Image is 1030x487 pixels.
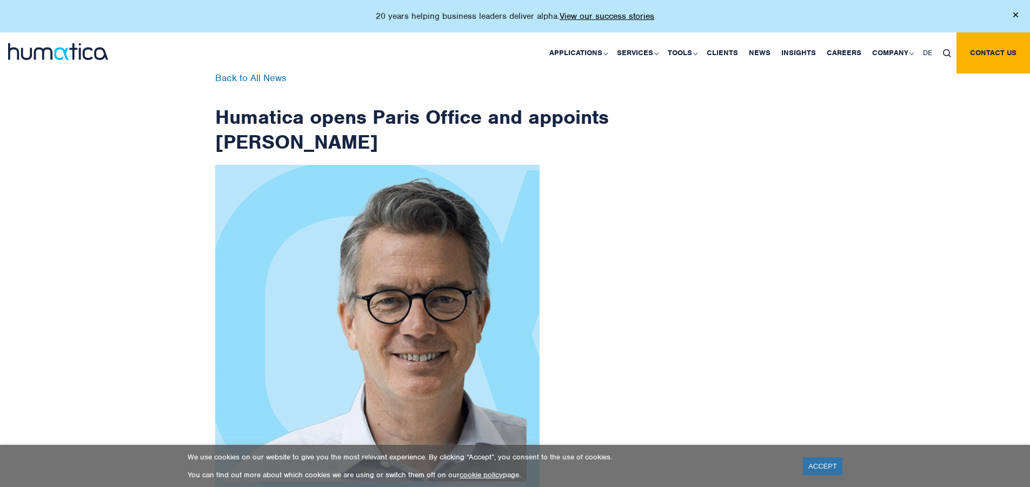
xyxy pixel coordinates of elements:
p: We use cookies on our website to give you the most relevant experience. By clicking “Accept”, you... [188,452,789,462]
a: cookie policy [460,470,503,479]
img: search_icon [943,49,951,57]
a: Back to All News [215,72,287,84]
a: Careers [821,32,867,74]
p: You can find out more about which cookies we are using or switch them off on our page. [188,470,789,479]
img: logo [8,43,108,60]
a: ACCEPT [803,457,842,475]
a: Company [867,32,918,74]
span: DE [923,48,932,57]
p: 20 years helping business leaders deliver alpha. [376,11,654,22]
a: View our success stories [560,11,654,22]
h1: Humatica opens Paris Office and appoints [PERSON_NAME] [215,74,610,154]
a: Clients [701,32,743,74]
a: DE [918,32,938,74]
a: Applications [544,32,612,74]
a: Services [612,32,662,74]
a: Tools [662,32,701,74]
a: Contact us [956,32,1030,74]
a: News [743,32,776,74]
a: Insights [776,32,821,74]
